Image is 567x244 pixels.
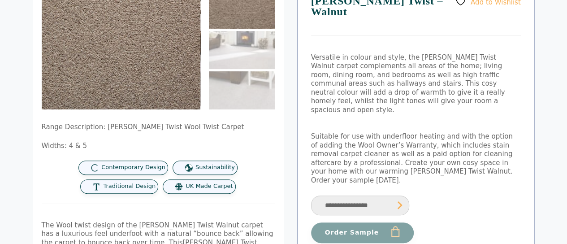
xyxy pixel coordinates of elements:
[42,123,275,132] p: Range Description: [PERSON_NAME] Twist Wool Twist Carpet
[101,164,165,171] span: Contemporary Design
[311,132,521,185] p: Suitable for use with underfloor heating and with the option of adding the Wool Owner’s Warranty,...
[195,164,235,171] span: Sustainability
[186,183,233,190] span: UK Made Carpet
[311,222,414,243] button: Order Sample
[209,71,275,109] img: Tomkinson Twist - Walnut - Image 3
[42,142,275,151] p: Widths: 4 & 5
[103,183,156,190] span: Traditional Design
[209,31,275,69] img: Tomkinson Twist - Walnut - Image 2
[311,53,521,115] p: Versatile in colour and style, the [PERSON_NAME] Twist Walnut carpet complements all areas of the...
